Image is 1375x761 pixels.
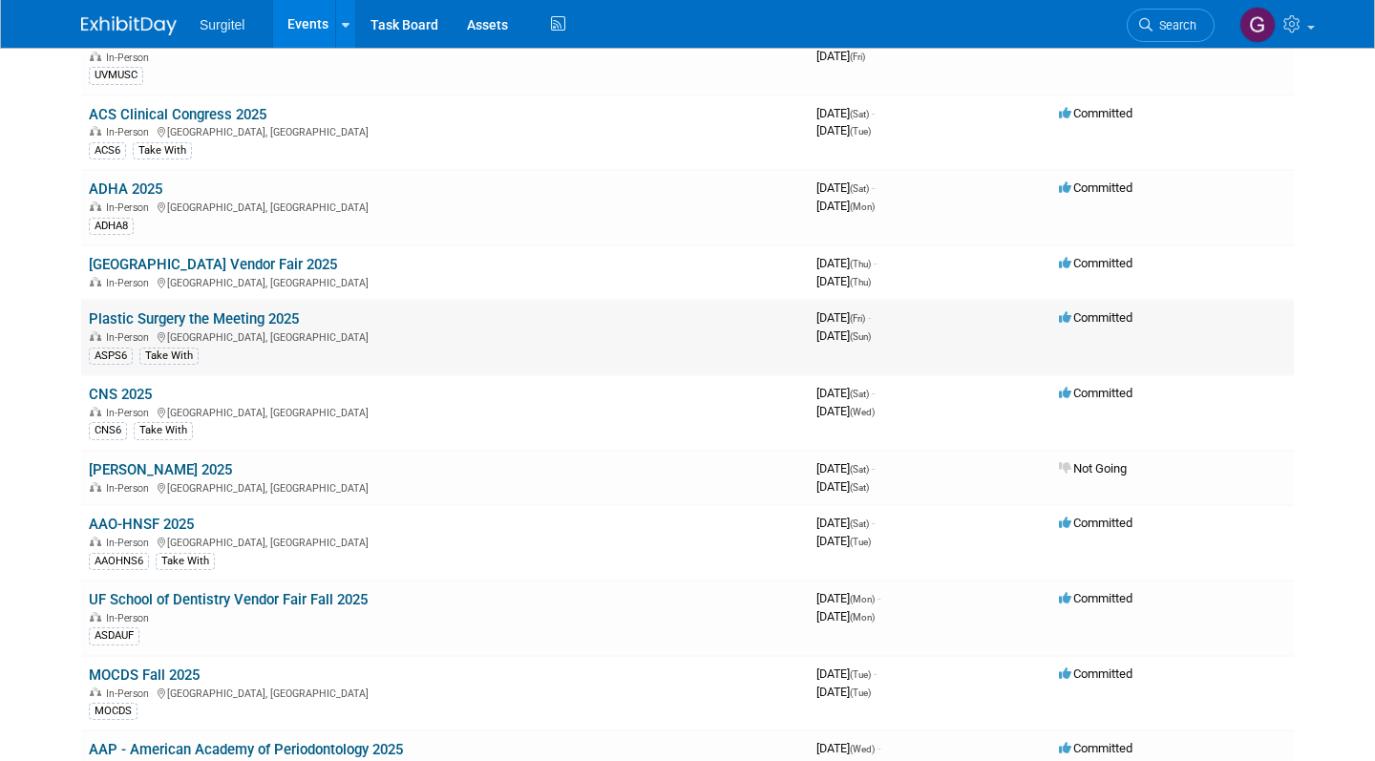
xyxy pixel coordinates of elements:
[816,123,871,137] span: [DATE]
[850,259,871,269] span: (Thu)
[89,199,801,214] div: [GEOGRAPHIC_DATA], [GEOGRAPHIC_DATA]
[89,67,143,84] div: UVMUSC
[90,277,101,286] img: In-Person Event
[89,218,134,235] div: ADHA8
[1059,461,1127,476] span: Not Going
[90,612,101,622] img: In-Person Event
[850,687,871,698] span: (Tue)
[106,482,155,495] span: In-Person
[878,741,880,755] span: -
[850,277,871,287] span: (Thu)
[89,106,266,123] a: ACS Clinical Congress 2025
[89,534,801,549] div: [GEOGRAPHIC_DATA], [GEOGRAPHIC_DATA]
[139,348,199,365] div: Take With
[816,609,875,624] span: [DATE]
[1059,386,1132,400] span: Committed
[850,407,875,417] span: (Wed)
[850,464,869,475] span: (Sat)
[133,142,192,159] div: Take With
[89,256,337,273] a: [GEOGRAPHIC_DATA] Vendor Fair 2025
[816,180,875,195] span: [DATE]
[90,687,101,697] img: In-Person Event
[816,741,880,755] span: [DATE]
[106,201,155,214] span: In-Person
[89,404,801,419] div: [GEOGRAPHIC_DATA], [GEOGRAPHIC_DATA]
[816,199,875,213] span: [DATE]
[89,123,801,138] div: [GEOGRAPHIC_DATA], [GEOGRAPHIC_DATA]
[816,666,877,681] span: [DATE]
[89,516,194,533] a: AAO-HNSF 2025
[868,310,871,325] span: -
[81,16,177,35] img: ExhibitDay
[1153,18,1196,32] span: Search
[850,109,869,119] span: (Sat)
[106,52,155,64] span: In-Person
[850,612,875,623] span: (Mon)
[90,126,101,136] img: In-Person Event
[872,461,875,476] span: -
[874,666,877,681] span: -
[89,591,368,608] a: UF School of Dentistry Vendor Fair Fall 2025
[872,106,875,120] span: -
[850,183,869,194] span: (Sat)
[816,106,875,120] span: [DATE]
[850,518,869,529] span: (Sat)
[816,516,875,530] span: [DATE]
[1059,256,1132,270] span: Committed
[850,669,871,680] span: (Tue)
[1127,9,1215,42] a: Search
[816,310,871,325] span: [DATE]
[89,386,152,403] a: CNS 2025
[106,612,155,624] span: In-Person
[200,17,244,32] span: Surgitel
[90,407,101,416] img: In-Person Event
[874,256,877,270] span: -
[872,386,875,400] span: -
[89,422,127,439] div: CNS6
[89,310,299,328] a: Plastic Surgery the Meeting 2025
[816,256,877,270] span: [DATE]
[90,482,101,492] img: In-Person Event
[816,49,865,63] span: [DATE]
[89,685,801,700] div: [GEOGRAPHIC_DATA], [GEOGRAPHIC_DATA]
[850,313,865,324] span: (Fri)
[850,201,875,212] span: (Mon)
[1059,516,1132,530] span: Committed
[1059,310,1132,325] span: Committed
[106,331,155,344] span: In-Person
[850,389,869,399] span: (Sat)
[106,407,155,419] span: In-Person
[1059,741,1132,755] span: Committed
[106,126,155,138] span: In-Person
[90,537,101,546] img: In-Person Event
[816,534,871,548] span: [DATE]
[89,328,801,344] div: [GEOGRAPHIC_DATA], [GEOGRAPHIC_DATA]
[816,274,871,288] span: [DATE]
[816,404,875,418] span: [DATE]
[816,386,875,400] span: [DATE]
[1059,106,1132,120] span: Committed
[90,52,101,61] img: In-Person Event
[106,277,155,289] span: In-Person
[872,516,875,530] span: -
[106,537,155,549] span: In-Person
[816,479,869,494] span: [DATE]
[134,422,193,439] div: Take With
[850,594,875,604] span: (Mon)
[89,180,162,198] a: ADHA 2025
[89,479,801,495] div: [GEOGRAPHIC_DATA], [GEOGRAPHIC_DATA]
[850,331,871,342] span: (Sun)
[89,553,149,570] div: AAOHNS6
[1059,180,1132,195] span: Committed
[1059,591,1132,605] span: Committed
[90,201,101,211] img: In-Person Event
[156,553,215,570] div: Take With
[850,126,871,137] span: (Tue)
[850,52,865,62] span: (Fri)
[106,687,155,700] span: In-Person
[1059,666,1132,681] span: Committed
[850,744,875,754] span: (Wed)
[89,348,133,365] div: ASPS6
[816,328,871,343] span: [DATE]
[89,627,139,645] div: ASDAUF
